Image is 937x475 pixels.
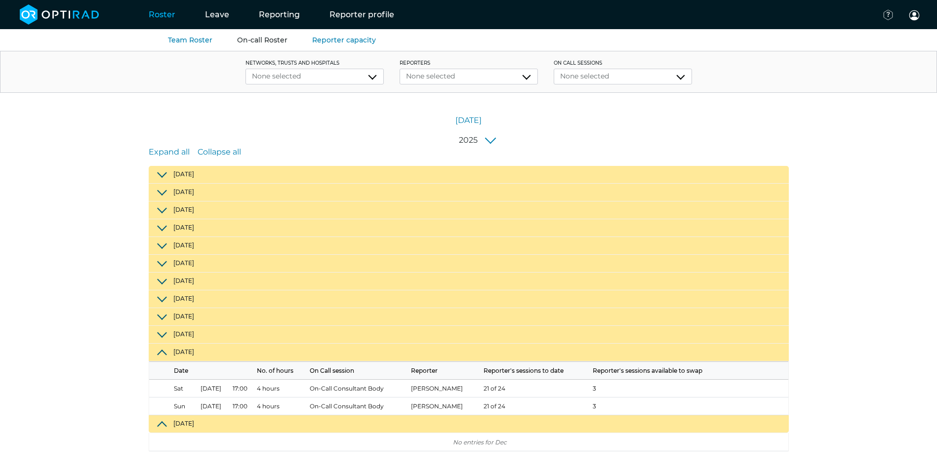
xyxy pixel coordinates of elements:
label: On Call Sessions [554,59,692,67]
button: [DATE] [149,219,789,237]
button: [DATE] [149,255,789,273]
img: brand-opti-rad-logos-blue-and-white-d2f68631ba2948856bd03f2d395fb146ddc8fb01b4b6e9315ea85fa773367... [20,4,99,25]
td: 3 [591,397,738,415]
th: No. of hours [255,362,308,380]
td: [DATE] [199,397,231,415]
button: [DATE] [149,237,789,255]
td: [DATE] [199,380,231,397]
a: On-call Roster [237,36,287,44]
a: Reporter capacity [312,36,376,44]
th: Reporter's sessions available to swap [591,362,738,380]
div: None selected [252,71,377,81]
div: None selected [406,71,531,81]
th: Date [149,362,255,380]
th: Reporter's sessions to date [482,362,591,380]
td: 17:00 [231,380,255,397]
div: None selected [560,71,686,81]
button: [DATE] [149,290,789,308]
a: Expand all [149,146,190,158]
td: [PERSON_NAME] [409,380,482,397]
td: 17:00 [231,397,255,415]
td: 3 [591,380,738,397]
button: [DATE] [149,415,789,433]
button: [DATE] [149,344,789,361]
button: [DATE] [149,184,789,201]
button: [DATE] [149,166,789,184]
td: 4 hours [255,380,308,397]
button: [DATE] [149,273,789,290]
td: On-Call Consultant Body [308,397,409,415]
th: On Call session [308,362,409,380]
a: Collapse all [198,146,241,158]
a: [DATE] [455,115,482,126]
button: 2025 [453,134,500,146]
td: [PERSON_NAME] [409,397,482,415]
button: [DATE] [149,326,789,344]
td: Sun [149,397,199,415]
td: On-Call Consultant Body [308,380,409,397]
td: 21 of 24 [482,380,591,397]
button: [DATE] [149,201,789,219]
td: Sat [149,380,199,397]
label: Reporters [400,59,538,67]
label: networks, trusts and hospitals [245,59,384,67]
th: Reporter [409,362,482,380]
td: 21 of 24 [482,397,591,415]
td: 4 hours [255,397,308,415]
a: Team Roster [168,36,212,44]
button: [DATE] [149,308,789,326]
td: No entries for Dec [149,434,788,451]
